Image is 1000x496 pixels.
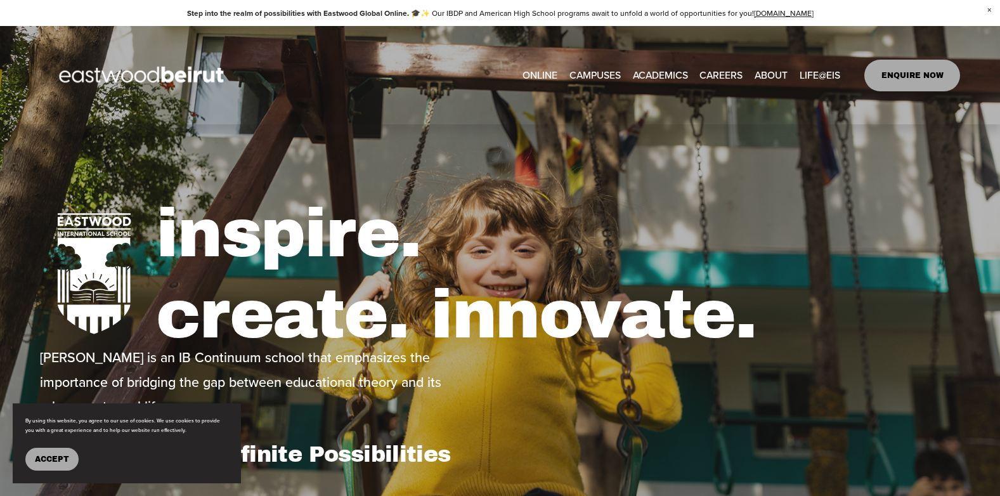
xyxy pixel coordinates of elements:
a: ONLINE [523,65,557,86]
a: folder dropdown [800,65,840,86]
p: By using this website, you agree to our use of cookies. We use cookies to provide you with a grea... [25,416,228,435]
button: Accept [25,448,79,471]
a: ENQUIRE NOW [864,60,960,91]
img: EastwoodIS Global Site [40,43,247,108]
a: folder dropdown [569,65,621,86]
span: LIFE@EIS [800,66,840,84]
a: [DOMAIN_NAME] [754,8,814,18]
a: folder dropdown [633,65,688,86]
p: [PERSON_NAME] is an IB Continuum school that emphasizes the importance of bridging the gap betwee... [40,345,497,419]
span: Accept [35,455,69,464]
a: CAREERS [699,65,743,86]
span: CAMPUSES [569,66,621,84]
h1: One IB School, Infinite Possibilities [40,441,497,467]
a: folder dropdown [755,65,788,86]
h1: inspire. create. innovate. [156,193,960,356]
section: Cookie banner [13,403,241,483]
span: ABOUT [755,66,788,84]
span: ACADEMICS [633,66,688,84]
